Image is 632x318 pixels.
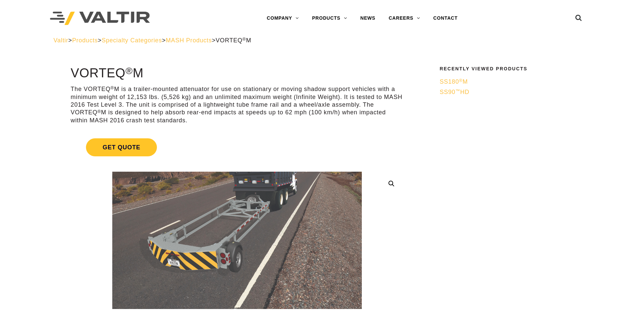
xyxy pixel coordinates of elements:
sup: ® [243,37,246,42]
img: Valtir [50,12,150,25]
a: SS90™HD [440,88,574,96]
a: SS180®M [440,78,574,86]
sup: ® [459,78,463,83]
span: VORTEQ M [216,37,251,44]
a: PRODUCTS [306,12,354,25]
h1: VORTEQ M [71,66,403,80]
a: Products [72,37,98,44]
span: Get Quote [86,138,157,156]
div: > > > > [54,37,579,44]
a: Specialty Categories [102,37,162,44]
span: SS180 M [440,78,468,85]
a: Valtir [54,37,68,44]
p: The VORTEQ M is a trailer-mounted attenuator for use on stationary or moving shadow support vehic... [71,85,403,124]
sup: ® [98,109,101,114]
a: CAREERS [382,12,427,25]
sup: ® [126,65,133,76]
sup: ® [111,85,114,90]
a: Get Quote [71,130,403,164]
a: NEWS [354,12,382,25]
sup: ™ [455,88,460,93]
span: SS90 HD [440,89,469,95]
a: COMPANY [260,12,306,25]
h2: Recently Viewed Products [440,66,574,71]
a: MASH Products [166,37,212,44]
a: CONTACT [427,12,464,25]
